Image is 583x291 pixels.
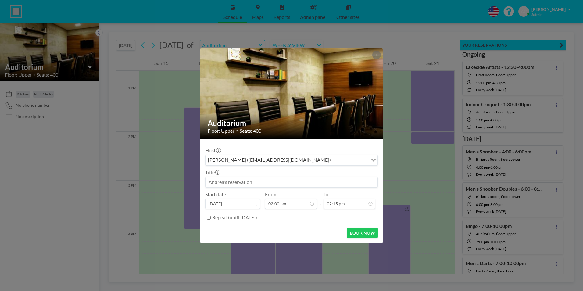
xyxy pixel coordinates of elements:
[324,191,328,197] label: To
[319,193,321,207] span: -
[200,32,383,154] img: 537.jpg
[207,156,332,164] span: [PERSON_NAME] ([EMAIL_ADDRESS][DOMAIN_NAME])
[240,128,261,134] span: Seats: 400
[212,214,257,221] label: Repeat (until [DATE])
[205,169,220,175] label: Title
[208,128,234,134] span: Floor: Upper
[205,147,220,153] label: Host
[205,191,226,197] label: Start date
[236,128,238,133] span: •
[206,155,377,165] div: Search for option
[347,228,378,238] button: BOOK NOW
[333,156,367,164] input: Search for option
[208,119,376,128] h2: Auditorium
[206,177,377,187] input: Andrea's reservation
[265,191,276,197] label: From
